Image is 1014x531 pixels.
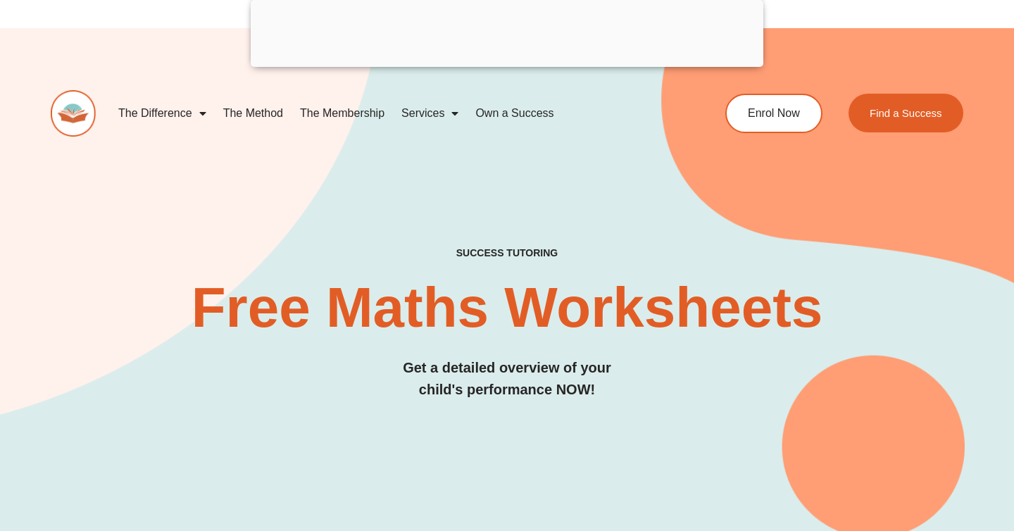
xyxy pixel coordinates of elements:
a: Enrol Now [725,94,822,133]
span: Find a Success [870,108,942,118]
a: Services [393,97,467,130]
h4: SUCCESS TUTORING​ [51,247,963,259]
a: Find a Success [849,94,963,132]
a: The Difference [110,97,215,130]
iframe: Chat Widget [772,372,1014,531]
a: Own a Success [467,97,562,130]
nav: Menu [110,97,673,130]
h2: Free Maths Worksheets​ [51,280,963,336]
h3: Get a detailed overview of your child's performance NOW! [51,357,963,401]
a: The Membership [292,97,393,130]
span: Enrol Now [748,108,800,119]
a: The Method [215,97,292,130]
